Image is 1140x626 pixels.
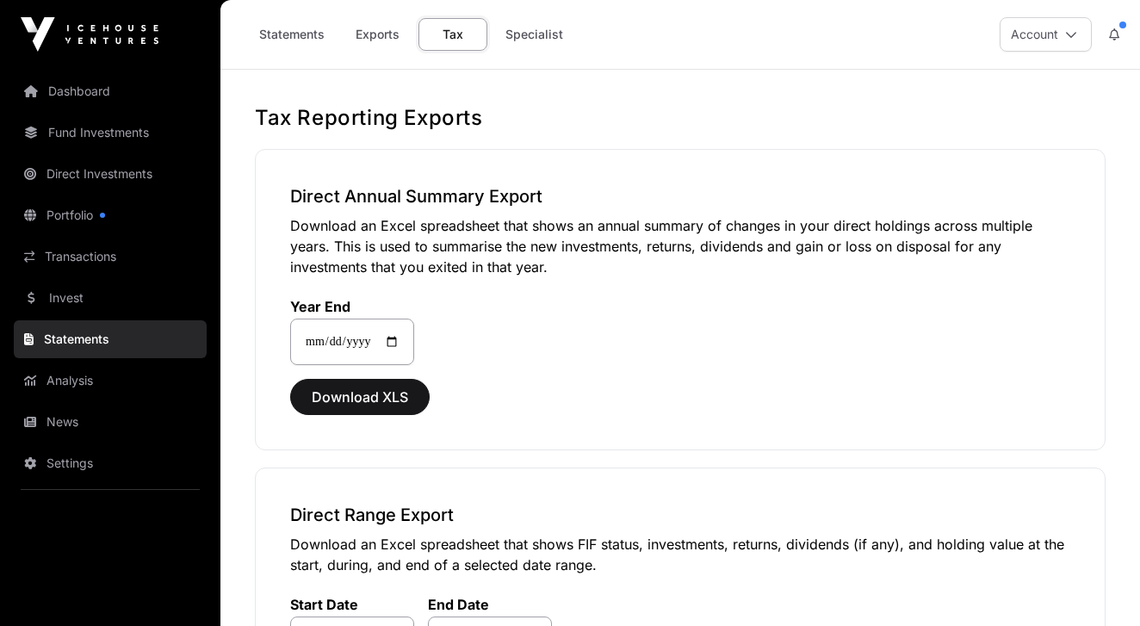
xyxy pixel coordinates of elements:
[1054,543,1140,626] iframe: Chat Widget
[290,503,1070,527] h3: Direct Range Export
[14,114,207,152] a: Fund Investments
[290,534,1070,575] p: Download an Excel spreadsheet that shows FIF status, investments, returns, dividends (if any), an...
[14,238,207,276] a: Transactions
[14,279,207,317] a: Invest
[14,155,207,193] a: Direct Investments
[14,444,207,482] a: Settings
[255,104,1106,132] h1: Tax Reporting Exports
[14,362,207,400] a: Analysis
[1000,17,1092,52] button: Account
[14,196,207,234] a: Portfolio
[14,403,207,441] a: News
[14,72,207,110] a: Dashboard
[312,387,408,407] span: Download XLS
[418,18,487,51] a: Tax
[428,596,552,613] label: End Date
[248,18,336,51] a: Statements
[343,18,412,51] a: Exports
[290,215,1070,277] p: Download an Excel spreadsheet that shows an annual summary of changes in your direct holdings acr...
[290,298,414,315] label: Year End
[21,17,158,52] img: Icehouse Ventures Logo
[290,379,430,415] button: Download XLS
[290,184,1070,208] h3: Direct Annual Summary Export
[14,320,207,358] a: Statements
[494,18,574,51] a: Specialist
[290,596,414,613] label: Start Date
